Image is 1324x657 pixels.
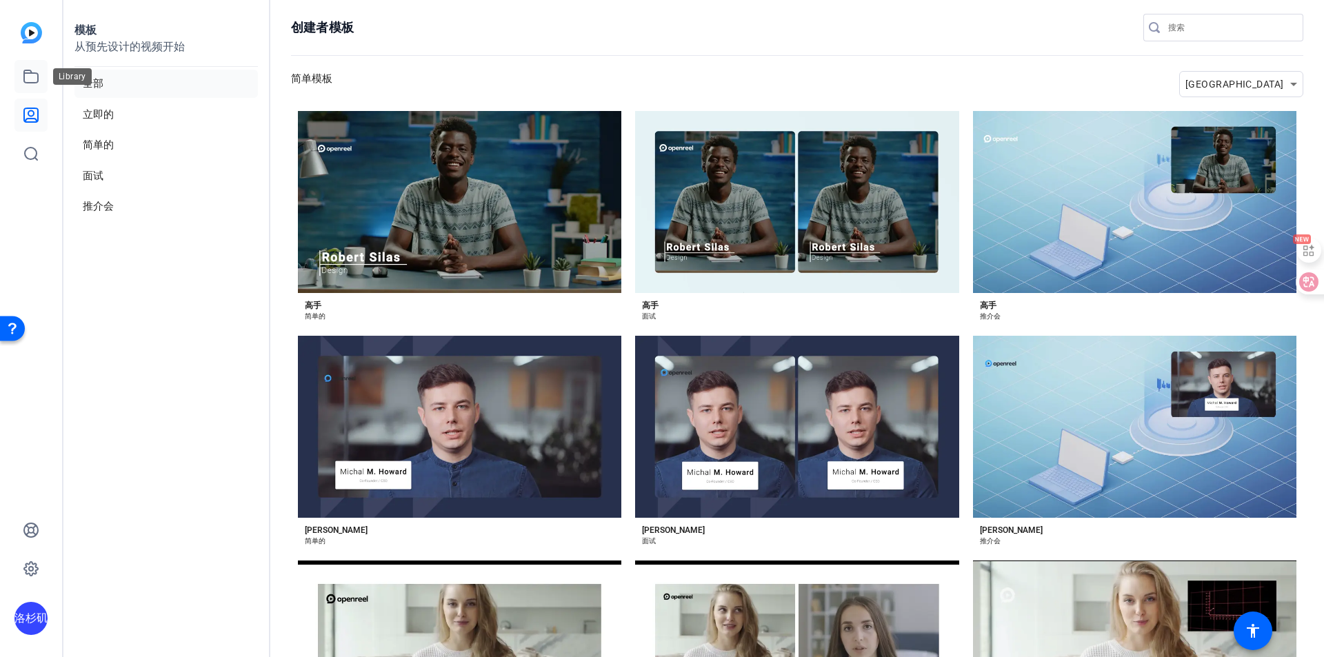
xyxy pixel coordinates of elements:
[298,336,621,518] button: 模板图像
[298,111,621,293] button: 模板图像
[83,108,114,121] font: 立即的
[1245,623,1261,639] mat-icon: accessibility
[53,68,92,85] div: Library
[305,537,325,545] font: 简单的
[635,111,959,293] button: 模板图像
[980,537,1001,545] font: 推介会
[980,525,1043,535] font: [PERSON_NAME]
[973,336,1296,518] button: 模板图像
[642,525,705,535] font: [PERSON_NAME]
[642,537,656,545] font: 面试
[14,612,48,624] font: 洛杉矶
[1185,79,1283,90] font: [GEOGRAPHIC_DATA]
[83,139,114,151] font: 简单的
[642,312,656,320] font: 面试
[305,525,368,535] font: [PERSON_NAME]
[980,301,996,310] font: 高手
[291,72,332,85] font: 简单模板
[642,301,659,310] font: 高手
[21,22,42,43] img: blue-gradient.svg
[74,40,185,53] font: 从预先设计的视频开始
[83,200,114,212] font: 推介会
[305,312,325,320] font: 简单的
[635,336,959,518] button: 模板图像
[980,312,1001,320] font: 推介会
[1168,19,1292,36] input: 搜索
[83,77,103,90] font: 全部
[74,23,97,37] font: 模板
[83,170,103,182] font: 面试
[305,301,321,310] font: 高手
[973,111,1296,293] button: 模板图像
[291,20,354,34] font: 创建者模板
